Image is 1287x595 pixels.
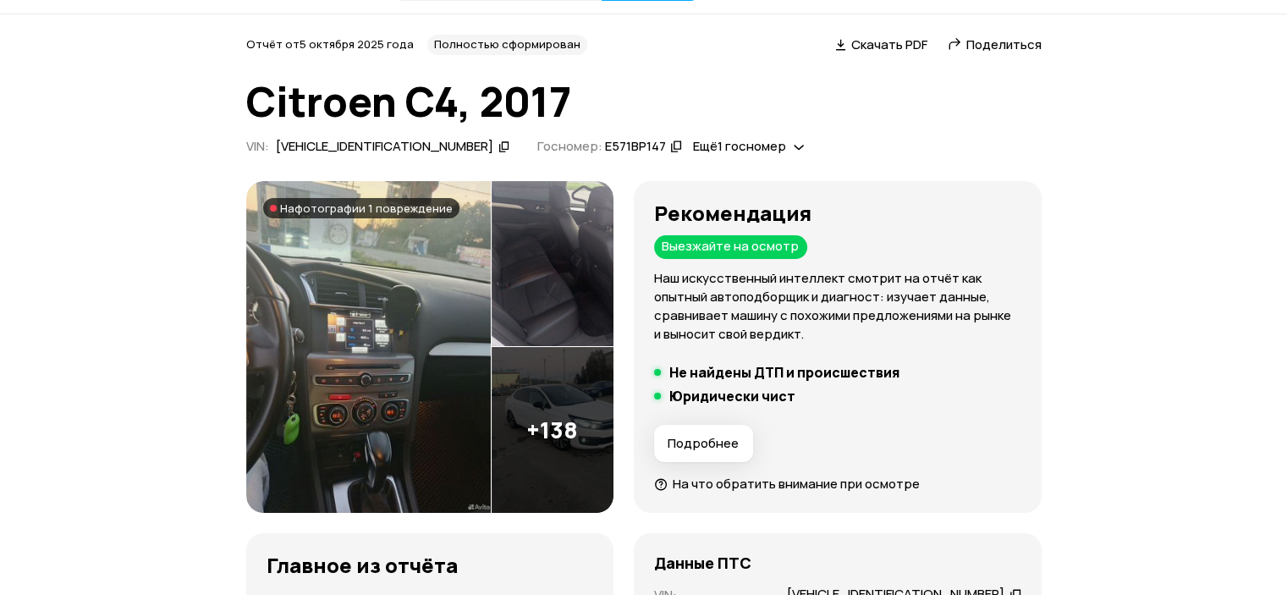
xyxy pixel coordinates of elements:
span: На что обратить внимание при осмотре [673,475,920,493]
p: Наш искусственный интеллект смотрит на отчёт как опытный автоподборщик и диагност: изучает данные... [654,269,1021,344]
span: Скачать PDF [851,36,927,53]
h1: Citroen C4, 2017 [246,79,1042,124]
a: Скачать PDF [835,36,927,53]
span: Ещё 1 госномер [692,137,785,155]
h5: Юридически чист [669,388,795,405]
span: Подробнее [668,435,739,452]
span: Госномер: [536,137,602,155]
h3: Главное из отчёта [267,554,593,577]
span: Отчёт от 5 октября 2025 года [246,36,414,52]
a: На что обратить внимание при осмотре [654,475,920,493]
a: Поделиться [948,36,1042,53]
span: VIN : [246,137,269,155]
h3: Рекомендация [654,201,1021,225]
button: Подробнее [654,425,753,462]
div: Выезжайте на осмотр [654,235,807,259]
div: Е571ВР147 [604,138,665,156]
div: Полностью сформирован [427,35,587,55]
h5: Не найдены ДТП и происшествия [669,364,899,381]
div: [VEHICLE_IDENTIFICATION_NUMBER] [276,138,493,156]
span: Поделиться [966,36,1042,53]
h4: Данные ПТС [654,554,751,572]
span: На фотографии 1 повреждение [280,201,453,215]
